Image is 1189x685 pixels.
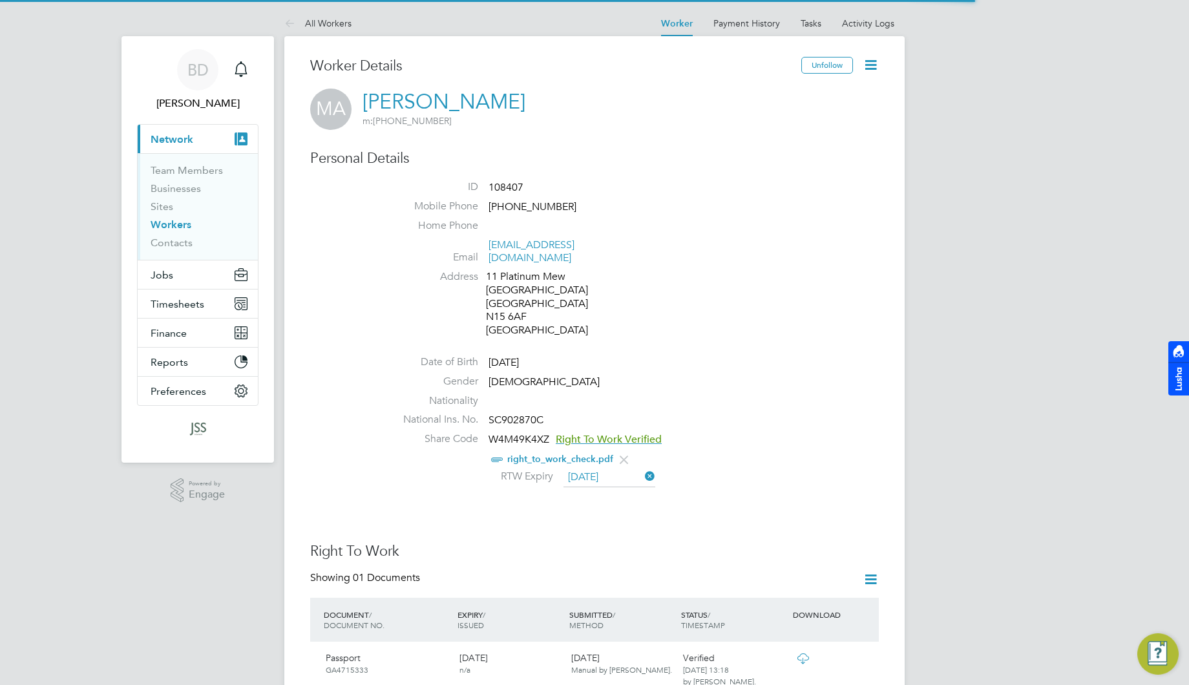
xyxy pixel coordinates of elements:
label: National Ins. No. [388,413,478,427]
a: [EMAIL_ADDRESS][DOMAIN_NAME] [489,238,574,265]
h3: Right To Work [310,542,879,561]
div: [DATE] [566,647,678,680]
span: 108407 [489,181,523,194]
span: SC902870C [489,414,543,427]
div: STATUS [678,603,790,637]
label: Email [388,251,478,264]
span: Powered by [189,478,225,489]
span: / [369,609,372,620]
a: [PERSON_NAME] [363,89,525,114]
span: W4M49K4XZ [489,433,549,446]
span: / [483,609,485,620]
span: [PHONE_NUMBER] [363,115,452,127]
label: Home Phone [388,219,478,233]
button: Network [138,125,258,153]
button: Preferences [138,377,258,405]
a: All Workers [284,17,352,29]
a: Tasks [801,17,821,29]
span: / [708,609,710,620]
span: Ben Densham [137,96,258,111]
span: [DEMOGRAPHIC_DATA] [489,375,600,388]
button: Unfollow [801,57,853,74]
span: Timesheets [151,298,204,310]
span: n/a [459,664,470,675]
img: jss-search-logo-retina.png [186,419,209,439]
label: RTW Expiry [489,470,553,483]
label: Gender [388,375,478,388]
a: Payment History [713,17,780,29]
div: EXPIRY [454,603,566,637]
label: Nationality [388,394,478,408]
div: DOCUMENT [321,603,454,637]
span: METHOD [569,620,604,630]
button: Reports [138,348,258,376]
label: ID [388,180,478,194]
button: Finance [138,319,258,347]
a: Contacts [151,237,193,249]
div: Showing [310,571,423,585]
span: Verified [683,652,715,664]
a: BD[PERSON_NAME] [137,49,258,111]
a: Sites [151,200,173,213]
label: Date of Birth [388,355,478,369]
input: Select one [563,468,655,487]
span: Network [151,133,193,145]
span: MA [310,89,352,130]
span: Right To Work Verified [556,433,662,446]
div: Passport [321,647,454,680]
a: Workers [151,218,191,231]
label: Mobile Phone [388,200,478,213]
label: Share Code [388,432,478,446]
span: BD [187,61,209,78]
span: [DATE] 13:18 [683,664,729,675]
a: Worker [661,18,693,29]
span: TIMESTAMP [681,620,725,630]
h3: Personal Details [310,149,879,168]
div: 11 Platinum Mew [GEOGRAPHIC_DATA] [GEOGRAPHIC_DATA] N15 6AF [GEOGRAPHIC_DATA] [486,270,609,337]
button: Engage Resource Center [1137,633,1179,675]
span: m: [363,115,373,127]
div: SUBMITTED [566,603,678,637]
button: Timesheets [138,290,258,318]
span: [PHONE_NUMBER] [489,200,576,213]
span: GA4715333 [326,664,368,675]
span: [DATE] [489,356,519,369]
span: Engage [189,489,225,500]
a: Team Members [151,164,223,176]
button: Jobs [138,260,258,289]
span: / [613,609,615,620]
span: Reports [151,356,188,368]
span: DOCUMENT NO. [324,620,384,630]
a: Activity Logs [842,17,894,29]
span: 01 Documents [353,571,420,584]
label: Address [388,270,478,284]
h3: Worker Details [310,57,801,76]
span: Manual by [PERSON_NAME]. [571,664,672,675]
div: DOWNLOAD [790,603,879,626]
span: Finance [151,327,187,339]
span: ISSUED [458,620,484,630]
nav: Main navigation [121,36,274,463]
a: Businesses [151,182,201,195]
span: Jobs [151,269,173,281]
a: right_to_work_check.pdf [507,454,613,465]
a: Powered byEngage [171,478,226,503]
a: Go to home page [137,419,258,439]
span: Preferences [151,385,206,397]
div: [DATE] [454,647,566,680]
div: Network [138,153,258,260]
